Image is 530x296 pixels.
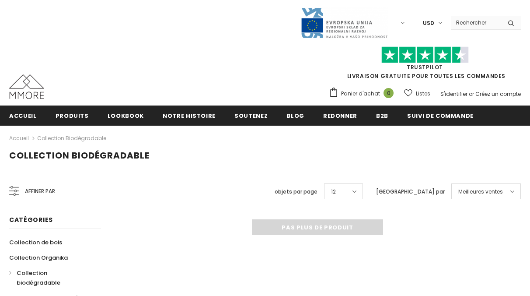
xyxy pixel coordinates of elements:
a: B2B [376,106,388,125]
span: Collection biodégradable [17,269,60,287]
span: Collection biodégradable [9,149,150,162]
a: Collection de bois [9,235,62,250]
span: Panier d'achat [341,89,380,98]
span: Affiner par [25,187,55,196]
a: Notre histoire [163,106,216,125]
input: Search Site [451,16,501,29]
span: Suivi de commande [407,112,474,120]
span: Accueil [9,112,37,120]
a: TrustPilot [407,63,443,71]
span: B2B [376,112,388,120]
span: Blog [286,112,304,120]
a: S'identifier [440,90,467,98]
a: soutenez [234,106,268,125]
a: Créez un compte [475,90,521,98]
a: Accueil [9,133,29,144]
img: Javni Razpis [300,7,388,39]
img: Cas MMORE [9,74,44,99]
span: Collection Organika [9,254,68,262]
span: Produits [56,112,89,120]
label: objets par page [275,187,317,196]
span: Listes [416,89,430,98]
a: Panier d'achat 0 [329,87,398,100]
a: Javni Razpis [300,19,388,26]
a: Suivi de commande [407,106,474,125]
span: LIVRAISON GRATUITE POUR TOUTES LES COMMANDES [329,50,521,80]
span: Catégories [9,215,53,224]
a: Accueil [9,106,37,125]
label: [GEOGRAPHIC_DATA] par [376,187,445,196]
img: Faites confiance aux étoiles pilotes [381,46,469,63]
span: USD [423,19,434,28]
a: Lookbook [108,106,144,125]
a: Blog [286,106,304,125]
span: Notre histoire [163,112,216,120]
a: Collection biodégradable [37,134,106,142]
span: soutenez [234,112,268,120]
span: Collection de bois [9,238,62,247]
span: Redonner [323,112,357,120]
span: or [469,90,474,98]
a: Collection biodégradable [9,265,91,290]
a: Listes [404,86,430,101]
a: Produits [56,106,89,125]
a: Redonner [323,106,357,125]
span: 12 [331,187,336,196]
span: 0 [384,88,394,98]
a: Collection Organika [9,250,68,265]
span: Meilleures ventes [458,187,503,196]
span: Lookbook [108,112,144,120]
